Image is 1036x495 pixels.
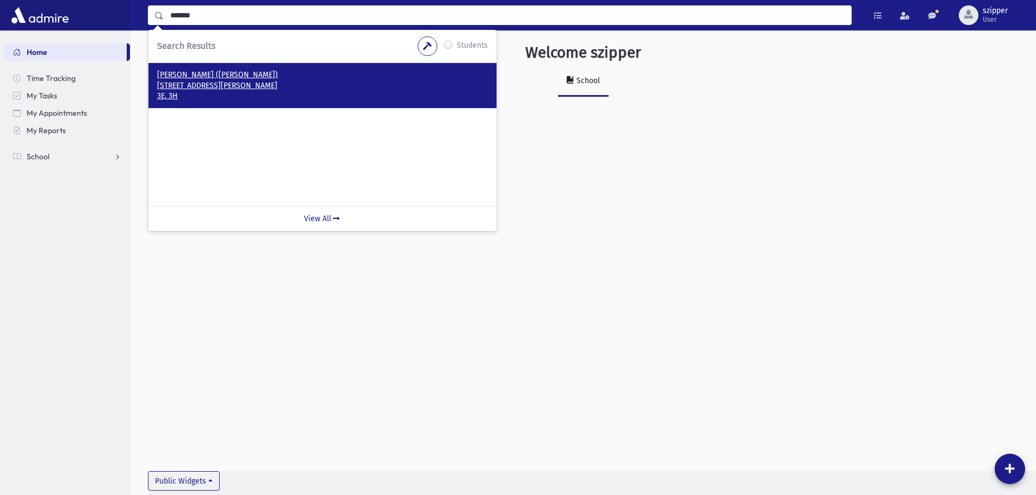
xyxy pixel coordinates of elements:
[27,152,49,161] span: School
[148,206,497,231] a: View All
[157,41,215,51] span: Search Results
[9,4,71,26] img: AdmirePro
[983,7,1008,15] span: szipper
[27,91,57,101] span: My Tasks
[157,70,488,80] p: [PERSON_NAME] ([PERSON_NAME])
[157,70,488,102] a: [PERSON_NAME] ([PERSON_NAME]) [STREET_ADDRESS][PERSON_NAME] 3E, 3H
[27,73,76,83] span: Time Tracking
[4,43,127,61] a: Home
[148,471,220,491] button: Public Widgets
[525,43,641,62] h3: Welcome szipper
[574,76,600,85] div: School
[157,91,488,102] p: 3E, 3H
[27,126,66,135] span: My Reports
[157,80,488,91] p: [STREET_ADDRESS][PERSON_NAME]
[457,40,488,53] label: Students
[27,108,87,118] span: My Appointments
[4,148,130,165] a: School
[4,104,130,122] a: My Appointments
[4,70,130,87] a: Time Tracking
[27,47,47,57] span: Home
[983,15,1008,24] span: User
[558,66,609,97] a: School
[164,5,851,25] input: Search
[4,122,130,139] a: My Reports
[4,87,130,104] a: My Tasks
